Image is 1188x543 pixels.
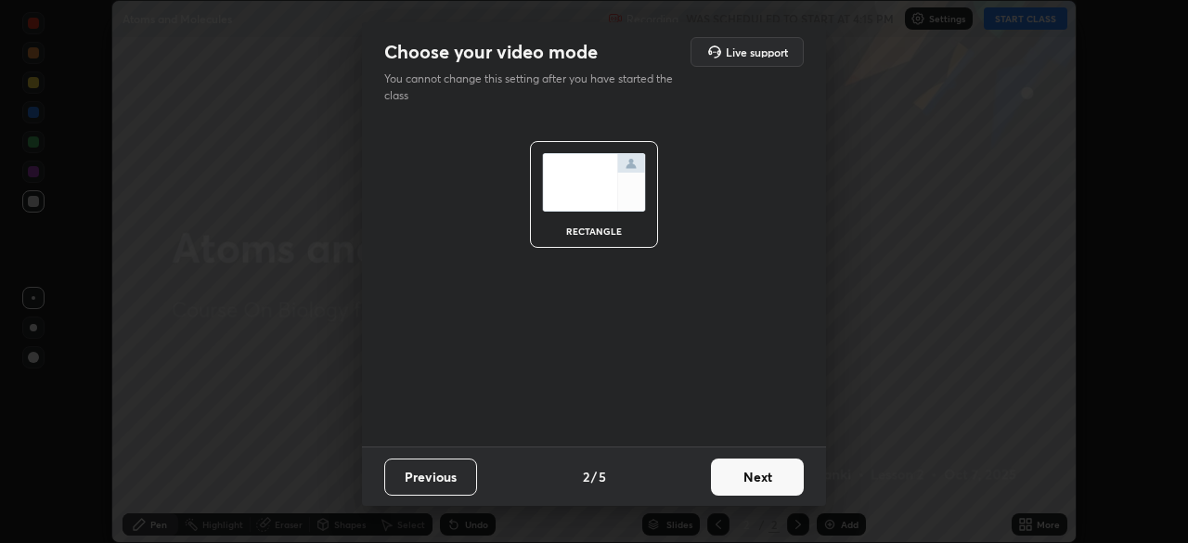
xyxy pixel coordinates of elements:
[384,71,685,104] p: You cannot change this setting after you have started the class
[591,467,597,486] h4: /
[599,467,606,486] h4: 5
[711,459,804,496] button: Next
[726,46,788,58] h5: Live support
[557,226,631,236] div: rectangle
[384,40,598,64] h2: Choose your video mode
[542,153,646,212] img: normalScreenIcon.ae25ed63.svg
[384,459,477,496] button: Previous
[583,467,589,486] h4: 2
